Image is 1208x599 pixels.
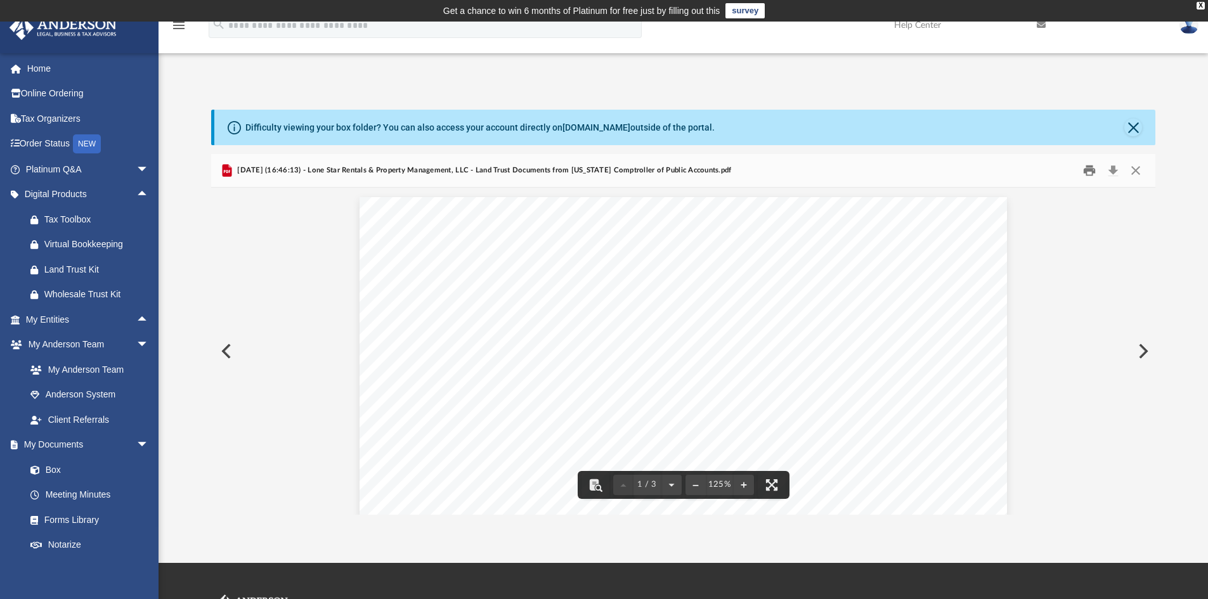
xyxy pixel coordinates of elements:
a: Tax Organizers [9,106,168,131]
img: Anderson Advisors Platinum Portal [6,15,120,40]
div: File preview [211,188,1156,515]
div: Current zoom level [706,480,734,489]
button: 1 / 3 [633,471,661,499]
button: Next File [1128,333,1156,369]
button: Download [1101,161,1124,181]
span: arrow_drop_up [136,307,162,333]
a: Home [9,56,168,81]
div: Wholesale Trust Kit [44,287,152,302]
button: Close [1124,119,1142,136]
a: Wholesale Trust Kit [18,282,168,307]
button: Zoom out [685,471,706,499]
button: Enter fullscreen [758,471,786,499]
button: Zoom in [734,471,754,499]
img: User Pic [1179,16,1198,34]
span: arrow_drop_up [136,182,162,208]
button: Toggle findbar [581,471,609,499]
a: Land Trust Kit [18,257,168,282]
span: arrow_drop_down [136,332,162,358]
div: NEW [73,134,101,153]
a: menu [171,24,186,33]
a: Platinum Q&Aarrow_drop_down [9,157,168,182]
i: menu [171,18,186,33]
div: Land Trust Kit [44,262,152,278]
span: [DATE] (16:46:13) - Lone Star Rentals & Property Management, LLC - Land Trust Documents from [US_... [235,165,732,176]
a: Tax Toolbox [18,207,168,232]
a: Client Referrals [18,407,162,432]
button: Previous File [211,333,239,369]
i: search [212,17,226,31]
div: Get a chance to win 6 months of Platinum for free just by filling out this [443,3,720,18]
a: My Anderson Teamarrow_drop_down [9,332,162,357]
span: arrow_drop_down [136,432,162,458]
a: survey [725,3,765,18]
a: Digital Productsarrow_drop_up [9,182,168,207]
a: [DOMAIN_NAME] [562,122,630,132]
button: Close [1124,161,1147,181]
span: arrow_drop_down [136,157,162,183]
a: Box [18,457,155,482]
a: Anderson System [18,382,162,408]
a: My Documentsarrow_drop_down [9,432,162,458]
div: Document Viewer [211,188,1156,515]
div: Difficulty viewing your box folder? You can also access your account directly on outside of the p... [245,121,715,134]
button: Next page [661,471,682,499]
a: My Entitiesarrow_drop_up [9,307,168,332]
a: Meeting Minutes [18,482,162,508]
a: My Anderson Team [18,357,155,382]
div: Virtual Bookkeeping [44,236,152,252]
a: Notarize [18,532,162,558]
button: Print [1077,161,1102,181]
div: Preview [211,154,1156,515]
a: Virtual Bookkeeping [18,232,168,257]
div: close [1197,2,1205,10]
div: Tax Toolbox [44,212,152,228]
a: Order StatusNEW [9,131,168,157]
a: Forms Library [18,507,155,532]
span: 1 / 3 [633,480,661,489]
a: Online Ordering [9,81,168,106]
